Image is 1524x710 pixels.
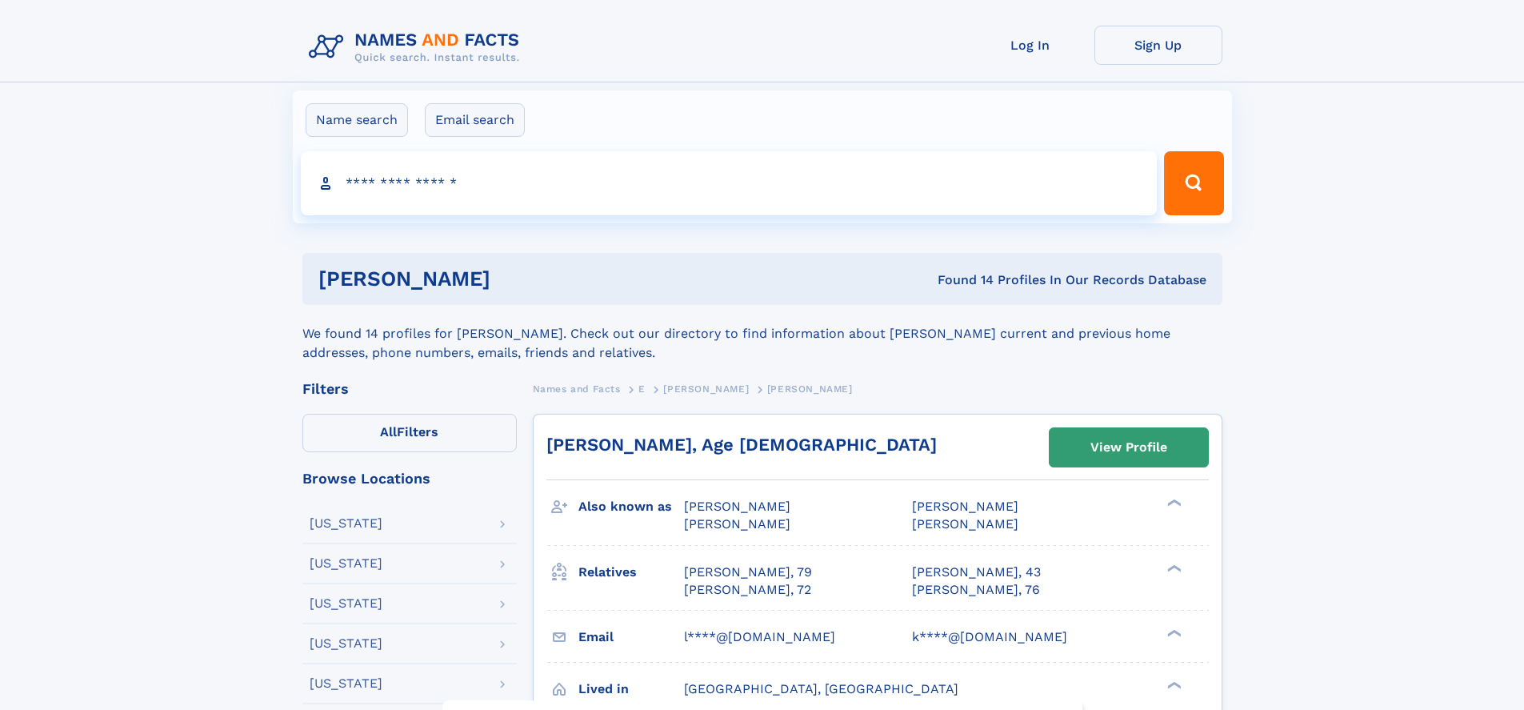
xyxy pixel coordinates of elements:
[318,269,714,289] h1: [PERSON_NAME]
[310,677,382,690] div: [US_STATE]
[302,305,1222,363] div: We found 14 profiles for [PERSON_NAME]. Check out our directory to find information about [PERSON...
[578,559,684,586] h3: Relatives
[1163,563,1182,573] div: ❯
[1164,151,1223,215] button: Search Button
[302,26,533,69] img: Logo Names and Facts
[912,564,1041,581] a: [PERSON_NAME], 43
[425,103,525,137] label: Email search
[310,637,382,650] div: [US_STATE]
[638,383,646,395] span: E
[306,103,408,137] label: Name search
[578,676,684,703] h3: Lived in
[578,493,684,520] h3: Also known as
[533,379,621,399] a: Names and Facts
[380,424,397,439] span: All
[684,681,958,696] span: [GEOGRAPHIC_DATA], [GEOGRAPHIC_DATA]
[302,382,517,396] div: Filters
[912,581,1040,599] a: [PERSON_NAME], 76
[1050,428,1208,467] a: View Profile
[310,557,382,570] div: [US_STATE]
[1163,498,1182,508] div: ❯
[912,516,1018,531] span: [PERSON_NAME]
[714,271,1206,289] div: Found 14 Profiles In Our Records Database
[684,499,790,514] span: [PERSON_NAME]
[546,435,937,455] a: [PERSON_NAME], Age [DEMOGRAPHIC_DATA]
[966,26,1094,65] a: Log In
[684,581,811,599] a: [PERSON_NAME], 72
[310,517,382,530] div: [US_STATE]
[1163,628,1182,638] div: ❯
[663,379,749,399] a: [PERSON_NAME]
[310,597,382,610] div: [US_STATE]
[684,516,790,531] span: [PERSON_NAME]
[301,151,1158,215] input: search input
[663,383,749,395] span: [PERSON_NAME]
[1163,680,1182,690] div: ❯
[912,499,1018,514] span: [PERSON_NAME]
[302,414,517,452] label: Filters
[1094,26,1222,65] a: Sign Up
[1090,429,1167,466] div: View Profile
[684,564,812,581] a: [PERSON_NAME], 79
[302,471,517,486] div: Browse Locations
[767,383,853,395] span: [PERSON_NAME]
[638,379,646,399] a: E
[578,624,684,651] h3: Email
